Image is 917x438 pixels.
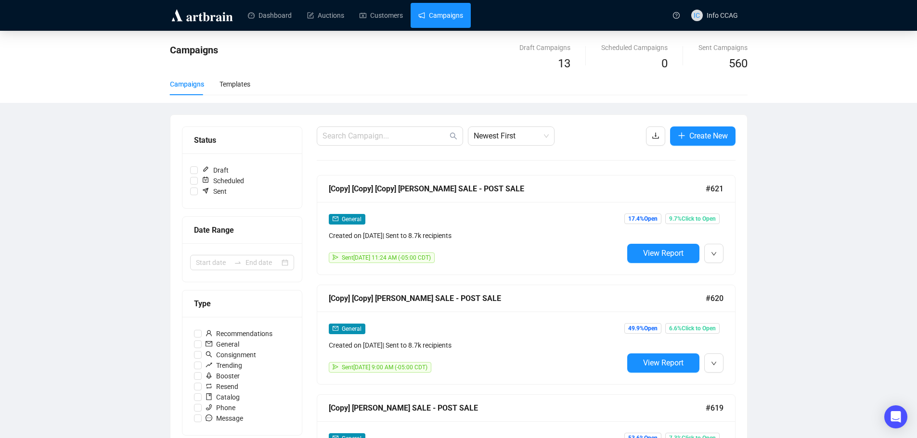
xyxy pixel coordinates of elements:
span: Draft [198,165,232,175]
div: Sent Campaigns [698,42,748,53]
a: Auctions [307,3,344,28]
span: Trending [202,360,246,371]
span: search [450,132,457,140]
span: phone [206,404,212,411]
span: Consignment [202,350,260,360]
span: send [333,364,338,370]
span: Resend [202,381,242,392]
span: plus [678,132,685,139]
span: mail [333,216,338,222]
input: End date [245,257,280,268]
a: [Copy] [Copy] [PERSON_NAME] SALE - POST SALE#620mailGeneralCreated on [DATE]| Sent to 8.7k recipi... [317,285,736,385]
a: Customers [360,3,403,28]
span: General [342,216,362,223]
span: 560 [729,57,748,70]
span: 17.4% Open [624,213,661,224]
span: message [206,414,212,421]
button: View Report [627,244,699,263]
span: Info CCAG [707,12,738,19]
span: Sent [DATE] 9:00 AM (-05:00 CDT) [342,364,427,371]
div: Created on [DATE] | Sent to 8.7k recipients [329,230,623,241]
span: Catalog [202,392,244,402]
span: rocket [206,372,212,379]
div: [Copy] [PERSON_NAME] SALE - POST SALE [329,402,706,414]
div: [Copy] [Copy] [PERSON_NAME] SALE - POST SALE [329,292,706,304]
span: to [234,259,242,266]
input: Start date [196,257,230,268]
span: 0 [661,57,668,70]
div: Scheduled Campaigns [601,42,668,53]
span: General [202,339,243,350]
span: Scheduled [198,175,248,186]
div: Type [194,298,290,310]
input: Search Campaign... [323,130,448,142]
button: View Report [627,353,699,373]
span: download [652,132,659,139]
a: Campaigns [418,3,463,28]
span: Sent [DATE] 11:24 AM (-05:00 CDT) [342,254,431,261]
span: send [333,254,338,260]
span: down [711,251,717,257]
span: #619 [706,402,723,414]
span: retweet [206,383,212,389]
span: mail [206,340,212,347]
span: search [206,351,212,358]
span: 9.7% Click to Open [665,213,720,224]
a: [Copy] [Copy] [Copy] [PERSON_NAME] SALE - POST SALE#621mailGeneralCreated on [DATE]| Sent to 8.7k... [317,175,736,275]
div: Draft Campaigns [519,42,570,53]
span: General [342,325,362,332]
div: Open Intercom Messenger [884,405,907,428]
span: Recommendations [202,328,276,339]
span: Booster [202,371,244,381]
span: Message [202,413,247,424]
span: question-circle [673,12,680,19]
div: Templates [220,79,250,89]
span: Create New [689,130,728,142]
div: [Copy] [Copy] [Copy] [PERSON_NAME] SALE - POST SALE [329,183,706,195]
span: 49.9% Open [624,323,661,334]
button: Create New [670,126,736,146]
span: #620 [706,292,723,304]
span: rise [206,362,212,368]
span: Campaigns [170,44,218,56]
div: Status [194,134,290,146]
span: swap-right [234,259,242,266]
span: Newest First [474,127,549,145]
div: Campaigns [170,79,204,89]
span: View Report [643,249,684,258]
span: down [711,361,717,366]
span: Sent [198,186,231,197]
span: 6.6% Click to Open [665,323,720,334]
span: Phone [202,402,239,413]
span: #621 [706,183,723,195]
img: logo [170,8,234,23]
div: Created on [DATE] | Sent to 8.7k recipients [329,340,623,350]
span: IC [694,10,700,21]
span: book [206,393,212,400]
span: mail [333,325,338,331]
div: Date Range [194,224,290,236]
span: user [206,330,212,337]
a: Dashboard [248,3,292,28]
span: 13 [558,57,570,70]
span: View Report [643,358,684,367]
